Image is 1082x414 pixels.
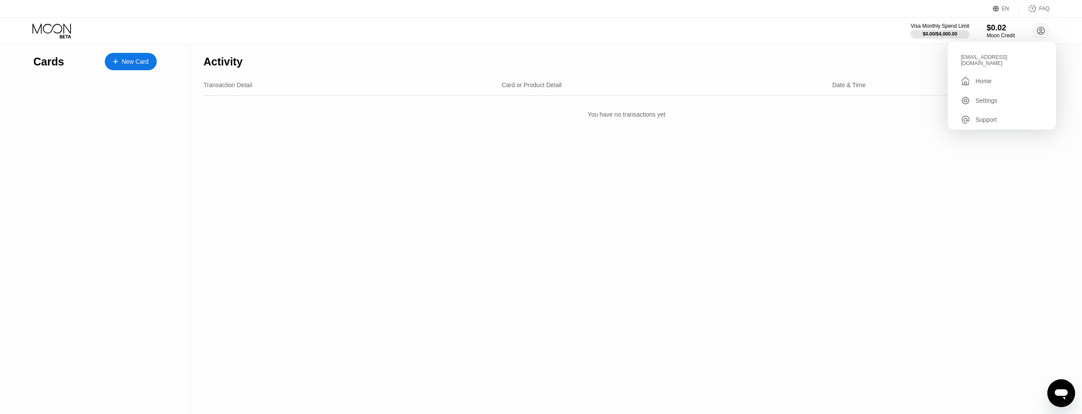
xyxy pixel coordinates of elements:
[987,33,1015,39] div: Moon Credit
[1039,6,1050,12] div: FAQ
[961,54,1043,66] div: [EMAIL_ADDRESS][DOMAIN_NAME]
[975,97,998,104] div: Settings
[122,58,149,65] div: New Card
[975,78,992,85] div: Home
[923,31,957,36] div: $0.00 / $4,000.00
[1002,6,1009,12] div: EN
[911,23,969,39] div: Visa Monthly Spend Limit$0.00/$4,000.00
[987,23,1015,39] div: $0.02Moon Credit
[203,55,242,68] div: Activity
[987,23,1015,33] div: $0.02
[203,102,1050,127] div: You have no transactions yet
[33,55,64,68] div: Cards
[961,76,970,86] div: 
[203,81,252,88] div: Transaction Detail
[832,81,866,88] div: Date & Time
[502,81,562,88] div: Card or Product Detail
[961,76,1043,86] div: Home
[911,23,969,29] div: Visa Monthly Spend Limit
[993,4,1019,13] div: EN
[105,53,157,70] div: New Card
[975,116,997,123] div: Support
[961,96,1043,105] div: Settings
[1047,379,1075,407] iframe: Nút để khởi chạy cửa sổ nhắn tin
[1019,4,1050,13] div: FAQ
[961,115,1043,124] div: Support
